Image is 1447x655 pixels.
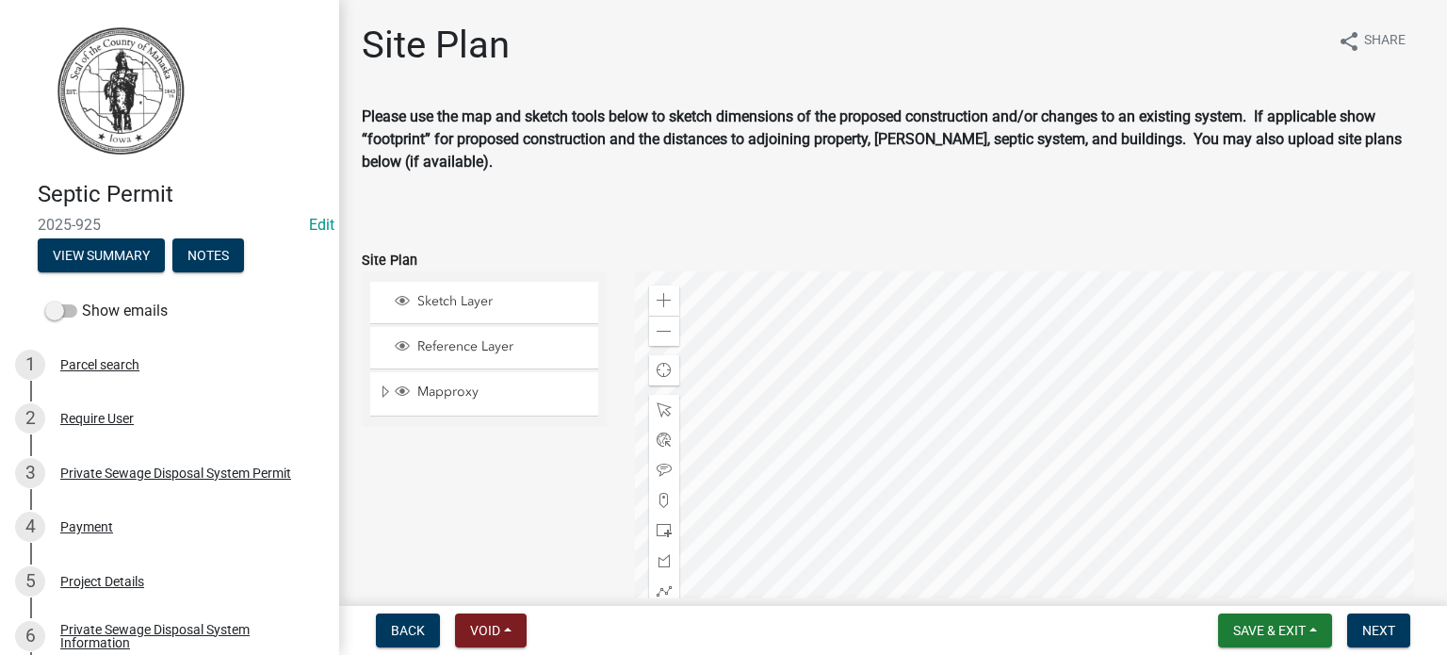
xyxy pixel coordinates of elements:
[60,412,134,425] div: Require User
[60,575,144,588] div: Project Details
[362,254,417,268] label: Site Plan
[15,512,45,542] div: 4
[15,403,45,434] div: 2
[455,614,527,647] button: Void
[1218,614,1332,647] button: Save & Exit
[392,293,592,312] div: Sketch Layer
[60,520,113,533] div: Payment
[413,293,592,310] span: Sketch Layer
[309,216,334,234] a: Edit
[376,614,440,647] button: Back
[368,277,600,421] ul: Layer List
[413,338,592,355] span: Reference Layer
[1362,623,1395,638] span: Next
[392,384,592,402] div: Mapproxy
[38,216,301,234] span: 2025-925
[378,384,392,403] span: Expand
[38,249,165,264] wm-modal-confirm: Summary
[38,238,165,272] button: View Summary
[370,372,598,416] li: Mapproxy
[649,355,679,385] div: Find my location
[1338,30,1360,53] i: share
[15,566,45,597] div: 5
[60,623,309,649] div: Private Sewage Disposal System Information
[470,623,500,638] span: Void
[362,107,1402,171] strong: Please use the map and sketch tools below to sketch dimensions of the proposed construction and/o...
[649,316,679,346] div: Zoom out
[370,282,598,324] li: Sketch Layer
[38,181,324,208] h4: Septic Permit
[15,458,45,488] div: 3
[362,23,510,68] h1: Site Plan
[60,467,291,480] div: Private Sewage Disposal System Permit
[413,384,592,401] span: Mapproxy
[15,350,45,380] div: 1
[45,300,168,322] label: Show emails
[60,358,139,371] div: Parcel search
[1323,23,1421,59] button: shareShare
[172,249,244,264] wm-modal-confirm: Notes
[1364,30,1406,53] span: Share
[392,338,592,357] div: Reference Layer
[1347,614,1410,647] button: Next
[391,623,425,638] span: Back
[1233,623,1306,638] span: Save & Exit
[38,20,204,161] img: Mahaska County, Iowa
[309,216,334,234] wm-modal-confirm: Edit Application Number
[15,621,45,651] div: 6
[172,238,244,272] button: Notes
[370,327,598,369] li: Reference Layer
[649,286,679,316] div: Zoom in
